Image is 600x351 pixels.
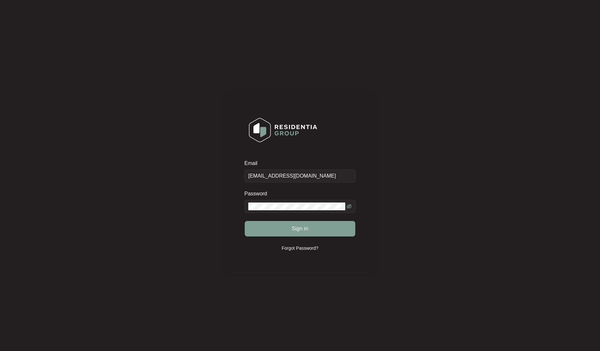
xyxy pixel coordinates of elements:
img: Login Logo [245,114,321,147]
input: Password [248,203,345,210]
input: Email [244,170,356,182]
label: Email [244,160,262,167]
label: Password [244,191,272,197]
span: Sign in [292,225,308,233]
p: Forgot Password? [282,245,318,251]
button: Sign in [245,221,355,236]
span: eye-invisible [347,204,352,209]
